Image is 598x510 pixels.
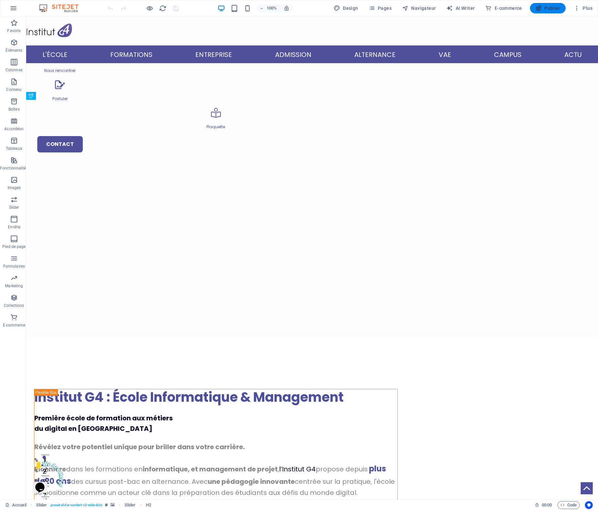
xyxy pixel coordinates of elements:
p: Éléments [6,48,22,53]
p: E-commerce [3,323,25,328]
button: Usercentrics [585,501,593,509]
button: Code [557,501,580,509]
a: Cliquez pour annuler la sélection. Double-cliquez pour ouvrir Pages. [5,501,26,509]
span: AI Writer [446,5,475,11]
img: Chat attention grabber [3,3,43,28]
p: Boîtes [9,107,20,112]
i: Cet élément est une présélection personnalisable. [105,503,108,507]
p: Tableaux [6,146,22,151]
p: Collections [4,303,24,308]
h6: Durée de la session [535,501,552,509]
p: Slider [9,205,19,210]
button: Design [331,3,361,13]
button: Pages [366,3,394,13]
button: 100% [257,4,280,12]
span: . preset-slider-content-v3-wide-dots [49,501,102,509]
p: Formulaires [3,264,25,269]
button: Plus [571,3,595,13]
i: Lors du redimensionnement, ajuster automatiquement le niveau de zoom en fonction de l'appareil sé... [284,5,290,11]
span: Publier [535,5,560,11]
button: Cliquez ici pour quitter le mode Aperçu et poursuivre l'édition. [146,4,153,12]
button: Navigateur [399,3,438,13]
img: Editor Logo [38,4,87,12]
span: E-commerce [485,5,522,11]
span: Plus [573,5,592,11]
h6: 100% [267,4,277,12]
button: Publier [530,3,566,13]
nav: breadcrumb [36,501,151,509]
p: Accordéon [4,126,24,132]
div: CloseChat attention grabber [3,3,38,28]
p: Contenu [6,87,22,92]
p: Favoris [7,28,21,33]
span: Cliquez pour sélectionner. Double-cliquez pour modifier. [125,501,136,509]
div: Design (Ctrl+Alt+Y) [331,3,361,13]
span: : [546,502,547,507]
button: AI Writer [444,3,477,13]
span: Cliquez pour sélectionner. Double-cliquez pour modifier. [36,501,47,509]
span: Design [334,5,358,11]
span: 00 00 [542,501,552,509]
span: Code [560,501,577,509]
span: Pages [369,5,392,11]
button: reload [159,4,167,12]
p: Pied de page [2,244,26,249]
button: E-commerce [483,3,524,13]
span: Navigateur [402,5,436,11]
i: Actualiser la page [159,5,167,12]
span: Cliquez pour sélectionner. Double-cliquez pour modifier. [146,501,151,509]
i: Cet élément contient un arrière-plan. [111,503,114,507]
p: Images [8,185,21,190]
p: Marketing [5,283,23,289]
p: En-tête [8,224,20,230]
p: Colonnes [6,67,23,73]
